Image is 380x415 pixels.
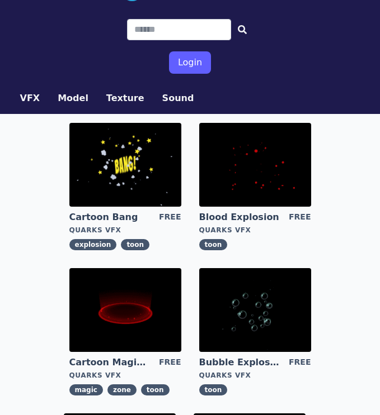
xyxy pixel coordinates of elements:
[69,226,181,235] div: Quarks VFX
[289,211,311,223] div: FREE
[199,123,311,207] img: imgAlt
[97,92,153,105] a: Texture
[169,51,211,74] button: Login
[58,92,88,105] button: Model
[69,211,150,223] a: Cartoon Bang
[69,239,117,250] span: explosion
[199,226,311,235] div: Quarks VFX
[199,384,228,395] span: toon
[69,268,181,352] img: imgAlt
[199,239,228,250] span: toon
[199,371,311,380] div: Quarks VFX
[11,92,49,105] a: VFX
[153,92,203,105] a: Sound
[199,211,280,223] a: Blood Explosion
[159,356,181,369] div: FREE
[289,356,311,369] div: FREE
[69,123,181,207] img: imgAlt
[141,384,170,395] span: toon
[20,92,40,105] button: VFX
[199,356,280,369] a: Bubble Explosion
[127,19,231,40] input: Search
[199,268,311,352] img: imgAlt
[69,384,103,395] span: magic
[162,92,194,105] button: Sound
[69,356,150,369] a: Cartoon Magic Zone
[106,92,144,105] button: Texture
[107,384,137,395] span: zone
[69,371,181,380] div: Quarks VFX
[169,47,211,78] a: Login
[121,239,149,250] span: toon
[159,211,181,223] div: FREE
[49,92,97,105] a: Model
